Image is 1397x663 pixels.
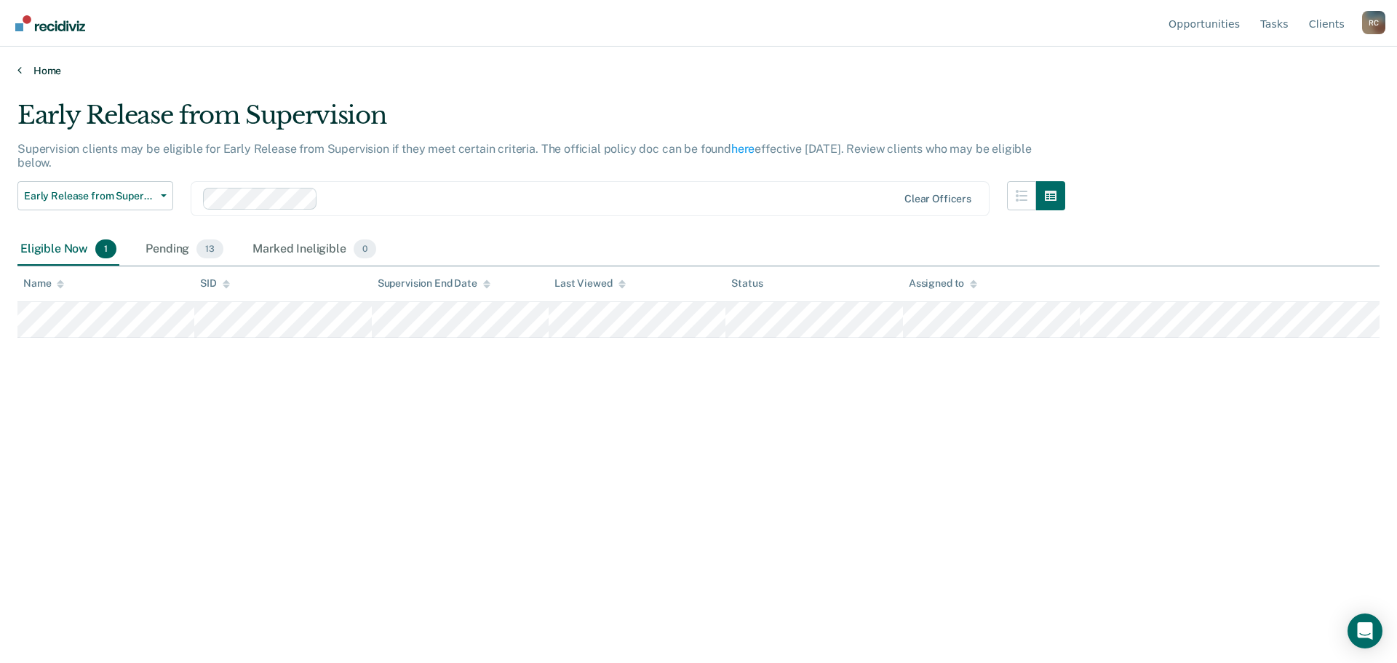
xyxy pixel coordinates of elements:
[17,64,1380,77] a: Home
[250,234,379,266] div: Marked Ineligible0
[909,277,977,290] div: Assigned to
[1362,11,1385,34] button: Profile dropdown button
[904,193,971,205] div: Clear officers
[1348,614,1382,648] div: Open Intercom Messenger
[17,100,1065,142] div: Early Release from Supervision
[554,277,625,290] div: Last Viewed
[731,142,755,156] a: here
[1362,11,1385,34] div: R C
[17,181,173,210] button: Early Release from Supervision
[95,239,116,258] span: 1
[378,277,490,290] div: Supervision End Date
[731,277,763,290] div: Status
[17,142,1032,170] p: Supervision clients may be eligible for Early Release from Supervision if they meet certain crite...
[200,277,230,290] div: SID
[143,234,226,266] div: Pending13
[24,190,155,202] span: Early Release from Supervision
[15,15,85,31] img: Recidiviz
[196,239,223,258] span: 13
[354,239,376,258] span: 0
[23,277,64,290] div: Name
[17,234,119,266] div: Eligible Now1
